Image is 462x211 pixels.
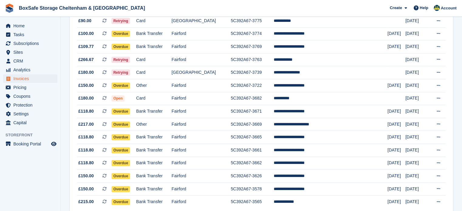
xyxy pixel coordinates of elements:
[406,92,429,105] td: [DATE]
[172,157,231,170] td: Fairford
[78,30,94,37] span: £100.00
[231,40,274,53] td: 5C392A67-3769
[3,30,57,39] a: menu
[136,40,172,53] td: Bank Transfer
[50,140,57,148] a: Preview store
[111,31,130,37] span: Overdue
[172,131,231,144] td: Fairford
[136,79,172,92] td: Other
[231,182,274,196] td: 5C392A67-3578
[388,105,406,118] td: [DATE]
[13,101,50,109] span: Protection
[136,15,172,28] td: Card
[136,157,172,170] td: Bank Transfer
[3,39,57,48] a: menu
[441,5,457,11] span: Account
[3,118,57,127] a: menu
[406,53,429,66] td: [DATE]
[3,66,57,74] a: menu
[172,15,231,28] td: [GEOGRAPHIC_DATA]
[172,144,231,157] td: Fairford
[111,173,130,179] span: Overdue
[3,101,57,109] a: menu
[78,82,94,89] span: £150.00
[406,196,429,208] td: [DATE]
[13,92,50,100] span: Coupons
[172,196,231,208] td: Fairford
[420,5,428,11] span: Help
[172,53,231,66] td: Fairford
[231,157,274,170] td: 5C392A67-3662
[136,196,172,208] td: Bank Transfer
[111,147,130,153] span: Overdue
[111,83,130,89] span: Overdue
[136,27,172,40] td: Bank Transfer
[13,83,50,92] span: Pricing
[172,105,231,118] td: Fairford
[111,186,130,192] span: Overdue
[231,92,274,105] td: 5C392A67-3682
[78,18,91,24] span: £90.00
[136,66,172,79] td: Card
[231,15,274,28] td: 5C392A67-3775
[231,105,274,118] td: 5C392A67-3671
[78,147,94,153] span: £118.80
[78,95,94,101] span: £180.00
[78,199,94,205] span: £215.00
[13,22,50,30] span: Home
[388,131,406,144] td: [DATE]
[388,196,406,208] td: [DATE]
[136,118,172,131] td: Other
[172,118,231,131] td: Fairford
[13,74,50,83] span: Invoices
[111,121,130,128] span: Overdue
[111,95,125,101] span: Open
[136,131,172,144] td: Bank Transfer
[406,131,429,144] td: [DATE]
[111,199,130,205] span: Overdue
[172,66,231,79] td: [GEOGRAPHIC_DATA]
[172,92,231,105] td: Fairford
[78,134,94,140] span: £118.80
[111,70,130,76] span: Retrying
[13,30,50,39] span: Tasks
[406,144,429,157] td: [DATE]
[172,40,231,53] td: Fairford
[136,170,172,183] td: Bank Transfer
[3,140,57,148] a: menu
[136,182,172,196] td: Bank Transfer
[434,5,440,11] img: Kim Virabi
[231,170,274,183] td: 5C392A67-3626
[406,182,429,196] td: [DATE]
[3,48,57,56] a: menu
[3,92,57,100] a: menu
[3,110,57,118] a: menu
[111,108,130,114] span: Overdue
[388,144,406,157] td: [DATE]
[136,92,172,105] td: Card
[172,170,231,183] td: Fairford
[78,186,94,192] span: £150.00
[231,118,274,131] td: 5C392A67-3669
[388,182,406,196] td: [DATE]
[3,22,57,30] a: menu
[406,27,429,40] td: [DATE]
[13,140,50,148] span: Booking Portal
[406,40,429,53] td: [DATE]
[78,121,94,128] span: £217.00
[13,66,50,74] span: Analytics
[78,108,94,114] span: £118.80
[231,196,274,208] td: 5C392A67-3565
[111,160,130,166] span: Overdue
[231,144,274,157] td: 5C392A67-3661
[13,110,50,118] span: Settings
[13,48,50,56] span: Sites
[136,105,172,118] td: Bank Transfer
[231,27,274,40] td: 5C392A67-3774
[5,4,14,13] img: stora-icon-8386f47178a22dfd0bd8f6a31ec36ba5ce8667c1dd55bd0f319d3a0aa187defe.svg
[172,79,231,92] td: Fairford
[136,144,172,157] td: Bank Transfer
[78,56,94,63] span: £266.67
[3,74,57,83] a: menu
[78,43,94,50] span: £109.77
